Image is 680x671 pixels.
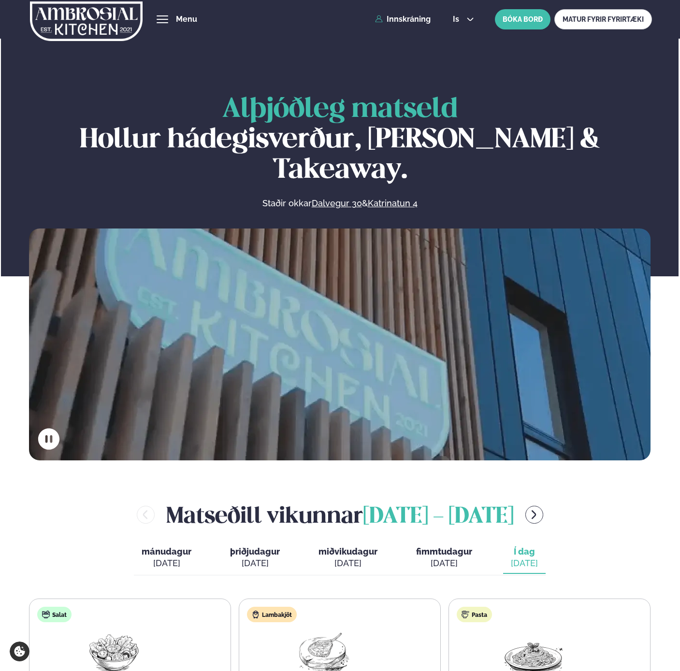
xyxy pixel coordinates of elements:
span: miðvikudagur [318,546,377,557]
img: Lamb.svg [252,611,260,618]
button: mánudagur [DATE] [134,542,199,574]
button: hamburger [157,14,168,25]
span: Alþjóðleg matseld [222,97,458,123]
div: [DATE] [416,557,472,569]
button: Í dag [DATE] [503,542,546,574]
span: Í dag [511,546,538,557]
button: þriðjudagur [DATE] [222,542,288,574]
div: [DATE] [511,557,538,569]
button: miðvikudagur [DATE] [311,542,385,574]
span: fimmtudagur [416,546,472,557]
img: pasta.svg [462,611,469,618]
span: is [453,15,462,23]
a: MATUR FYRIR FYRIRTÆKI [554,9,652,29]
img: salad.svg [42,611,50,618]
h1: Hollur hádegisverður, [PERSON_NAME] & Takeaway. [29,95,651,186]
span: þriðjudagur [230,546,280,557]
div: [DATE] [230,557,280,569]
span: [DATE] - [DATE] [363,506,514,528]
button: BÓKA BORÐ [495,9,550,29]
img: logo [30,1,143,41]
span: mánudagur [142,546,191,557]
button: fimmtudagur [DATE] [408,542,480,574]
a: Innskráning [375,15,431,24]
div: [DATE] [142,557,191,569]
div: Pasta [457,607,492,622]
button: is [445,15,481,23]
div: Lambakjöt [247,607,297,622]
a: Katrinatun 4 [368,198,418,209]
div: [DATE] [318,557,377,569]
h2: Matseðill vikunnar [166,499,514,530]
button: menu-btn-right [525,506,543,524]
div: Salat [37,607,72,622]
a: Dalvegur 30 [312,198,362,209]
button: menu-btn-left [137,506,155,524]
a: Cookie settings [10,642,29,661]
p: Staðir okkar & [157,198,522,209]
